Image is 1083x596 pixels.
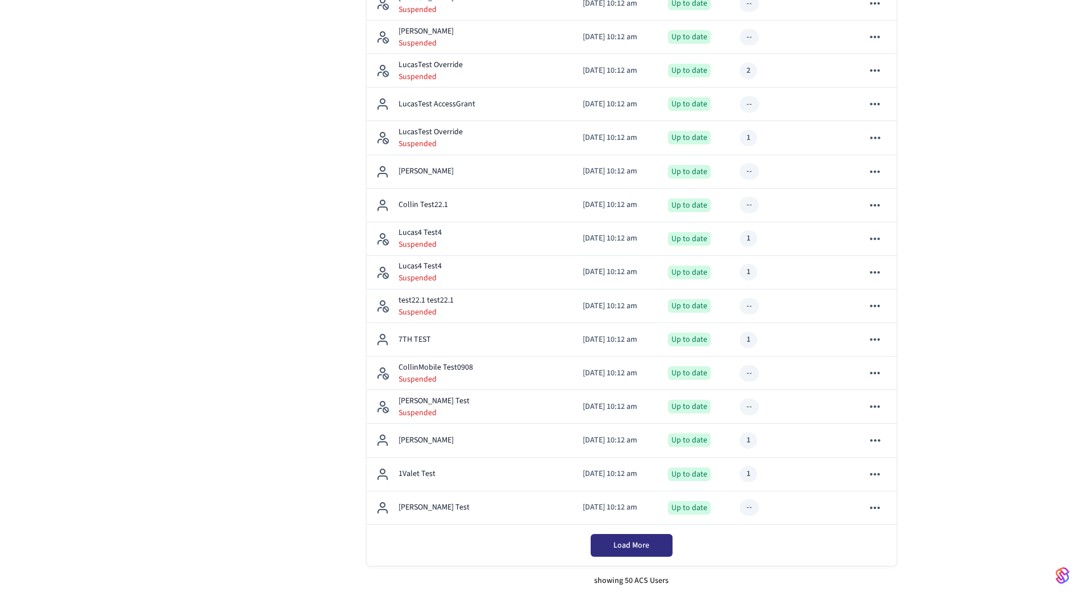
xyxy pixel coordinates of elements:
p: [DATE] 10:12 am [583,502,650,514]
div: Up to date [668,501,711,515]
p: [DATE] 10:12 am [583,468,650,480]
p: LucasTest Override [399,59,463,71]
div: -- [746,367,752,379]
div: Up to date [668,366,711,380]
div: -- [746,199,752,211]
div: 1 [746,334,750,346]
div: -- [746,31,752,43]
div: showing 50 ACS Users [367,566,897,596]
div: -- [746,401,752,413]
p: Suspended [399,272,442,284]
p: Suspended [399,407,470,419]
p: [DATE] 10:12 am [583,132,650,144]
p: [DATE] 10:12 am [583,165,650,177]
p: [DATE] 10:12 am [583,266,650,278]
div: 2 [746,65,750,77]
div: Up to date [668,165,711,179]
p: [DATE] 10:12 am [583,300,650,312]
p: Suspended [399,307,454,318]
p: [DATE] 10:12 am [583,199,650,211]
p: 7TH TEST [399,334,431,346]
div: -- [746,502,752,514]
span: Load More [613,540,649,551]
p: Suspended [399,71,463,82]
img: SeamLogoGradient.69752ec5.svg [1056,566,1069,585]
div: 1 [746,266,750,278]
p: [PERSON_NAME] [399,26,454,38]
div: -- [746,98,752,110]
p: Lucas4 Test4 [399,260,442,272]
p: [DATE] 10:12 am [583,65,650,77]
p: [DATE] 10:12 am [583,233,650,245]
p: Suspended [399,239,442,250]
button: Load More [591,534,673,557]
p: [DATE] 10:12 am [583,98,650,110]
p: Suspended [399,38,454,49]
div: Up to date [668,131,711,144]
div: Up to date [668,232,711,246]
div: Up to date [668,30,711,44]
p: Suspended [399,4,454,15]
p: [DATE] 10:12 am [583,401,650,413]
p: Collin Test22.1 [399,199,448,211]
p: [PERSON_NAME] Test [399,502,470,514]
p: Suspended [399,138,463,150]
div: Up to date [668,198,711,212]
div: -- [746,300,752,312]
div: Up to date [668,299,711,313]
div: Up to date [668,400,711,413]
div: 1 [746,233,750,245]
p: Lucas4 Test4 [399,227,442,239]
div: 1 [746,132,750,144]
div: 1 [746,468,750,480]
p: test22.1 test22.1 [399,295,454,307]
p: [PERSON_NAME] Test [399,395,470,407]
div: 1 [746,434,750,446]
div: Up to date [668,64,711,77]
div: Up to date [668,467,711,481]
div: Up to date [668,433,711,447]
p: [PERSON_NAME] [399,165,454,177]
p: [DATE] 10:12 am [583,367,650,379]
p: LucasTest AccessGrant [399,98,475,110]
p: Suspended [399,374,473,385]
p: [PERSON_NAME] [399,434,454,446]
p: [DATE] 10:12 am [583,31,650,43]
p: LucasTest Override [399,126,463,138]
div: -- [746,165,752,177]
p: 1Valet Test [399,468,435,480]
div: Up to date [668,333,711,346]
div: Up to date [668,266,711,279]
p: [DATE] 10:12 am [583,434,650,446]
div: Up to date [668,97,711,111]
p: CollinMobile Test0908 [399,362,473,374]
p: [DATE] 10:12 am [583,334,650,346]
